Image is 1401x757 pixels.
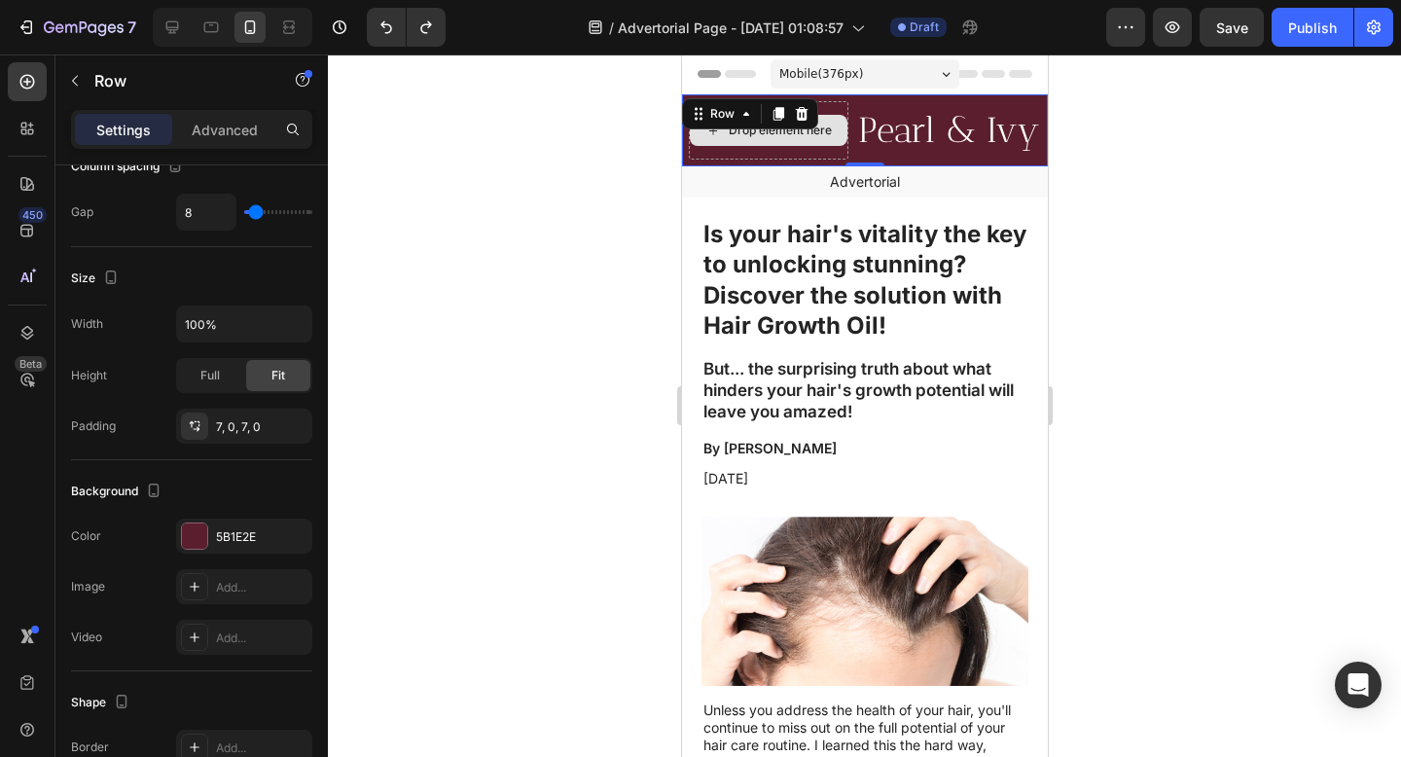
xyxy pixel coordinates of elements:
[367,8,446,47] div: Undo/Redo
[271,367,285,384] span: Fit
[216,418,307,436] div: 7, 0, 7, 0
[94,69,260,92] p: Row
[1216,19,1248,36] span: Save
[71,739,109,756] div: Border
[609,18,614,38] span: /
[618,18,844,38] span: Advertorial Page - [DATE] 01:08:57
[71,154,187,180] div: Column spacing
[71,367,107,384] div: Height
[96,120,151,140] p: Settings
[21,647,344,736] p: Unless you address the health of your hair, you'll continue to miss out on the full potential of ...
[216,739,307,757] div: Add...
[192,120,258,140] p: Advanced
[127,16,136,39] p: 7
[71,417,116,435] div: Padding
[1272,8,1353,47] button: Publish
[682,54,1048,757] iframe: Design area
[200,367,220,384] span: Full
[71,479,165,505] div: Background
[18,207,47,223] div: 450
[71,315,103,333] div: Width
[71,578,105,595] div: Image
[71,203,93,221] div: Gap
[216,579,307,596] div: Add...
[216,528,307,546] div: 5B1E2E
[177,306,311,342] input: Auto
[1335,662,1382,708] div: Open Intercom Messenger
[71,527,101,545] div: Color
[1288,18,1337,38] div: Publish
[71,629,102,646] div: Video
[71,266,123,292] div: Size
[177,195,235,230] input: Auto
[15,356,47,372] div: Beta
[910,18,939,36] span: Draft
[8,8,145,47] button: 7
[71,690,133,716] div: Shape
[1200,8,1264,47] button: Save
[216,630,307,647] div: Add...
